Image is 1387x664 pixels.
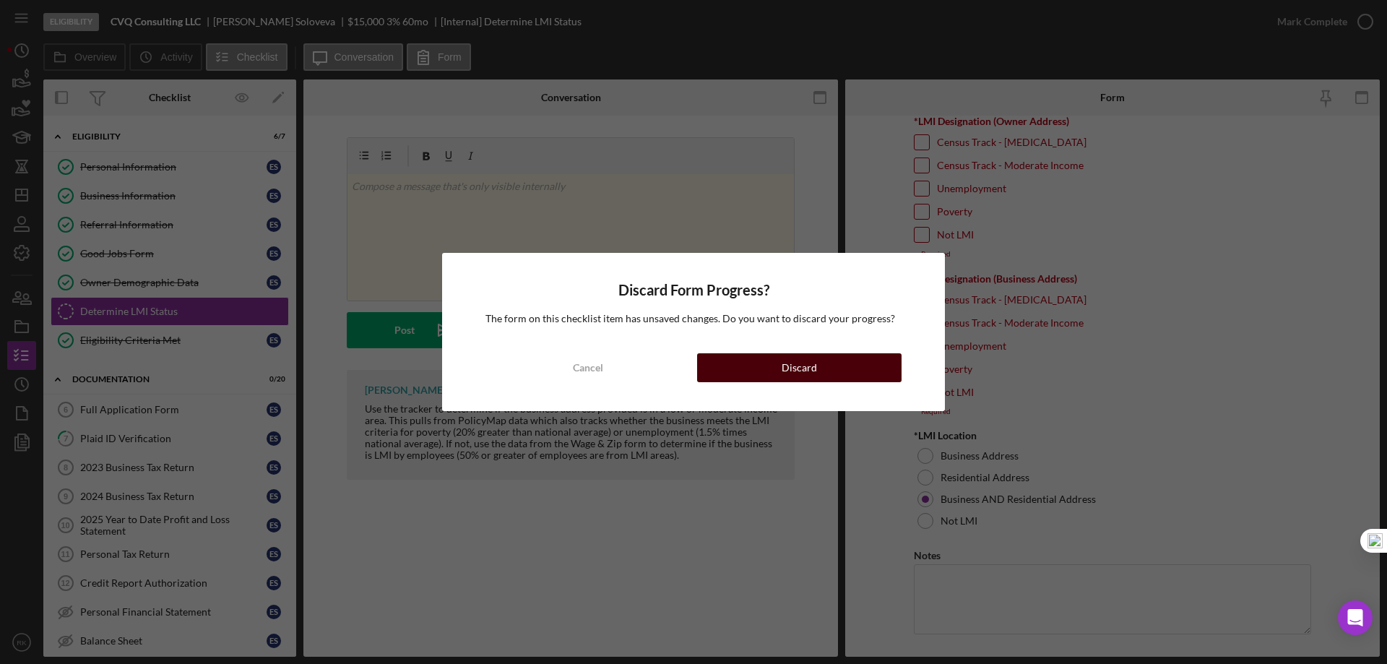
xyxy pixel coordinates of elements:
button: Cancel [485,353,690,382]
button: Discard [697,353,902,382]
img: one_i.png [1367,533,1383,548]
div: Cancel [573,353,603,382]
span: The form on this checklist item has unsaved changes. Do you want to discard your progress? [485,312,895,324]
h4: Discard Form Progress? [485,282,902,298]
div: Open Intercom Messenger [1338,600,1373,635]
div: Discard [782,353,817,382]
